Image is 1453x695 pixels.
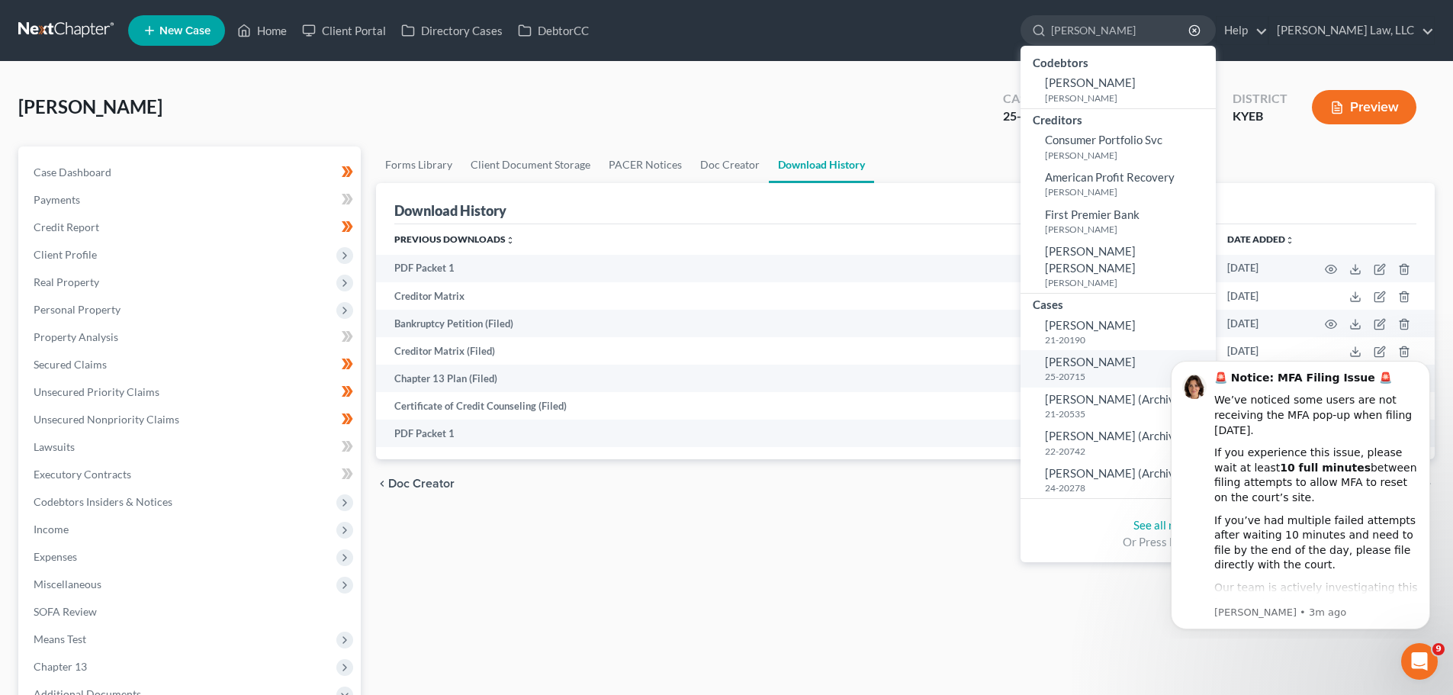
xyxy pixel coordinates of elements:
button: chevron_left Doc Creator [376,478,455,490]
i: unfold_more [1285,236,1294,245]
div: District [1233,90,1287,108]
span: Property Analysis [34,330,118,343]
span: Chapter 13 [34,660,87,673]
small: [PERSON_NAME] [1045,92,1212,105]
a: American Profit Recovery[PERSON_NAME] [1021,166,1216,203]
span: First Premier Bank [1045,208,1140,221]
iframe: Intercom live chat [1401,643,1438,680]
div: Or Press Enter... [1033,534,1204,550]
a: [PERSON_NAME]25-20715 [1021,350,1216,388]
a: Property Analysis [21,323,361,351]
div: Codebtors [1021,52,1216,71]
span: 9 [1432,643,1445,655]
span: Expenses [34,550,77,563]
span: Codebtors Insiders & Notices [34,495,172,508]
small: [PERSON_NAME] [1045,276,1212,289]
span: Case Dashboard [34,166,111,179]
a: Help [1217,17,1268,44]
td: Certificate of Credit Counseling (Filed) [376,392,1045,420]
td: PDF Packet 1 [376,420,1045,447]
span: Income [34,523,69,536]
div: KYEB [1233,108,1287,125]
div: Previous Downloads [376,224,1435,448]
div: 25-20813 [1003,108,1056,125]
a: Home [230,17,294,44]
td: [DATE] [1215,310,1307,337]
a: SOFA Review [21,598,361,626]
a: [PERSON_NAME][PERSON_NAME] [1021,71,1216,108]
a: Previous Downloadsunfold_more [394,233,515,245]
span: [PERSON_NAME] [1045,355,1136,368]
a: Executory Contracts [21,461,361,488]
span: Lawsuits [34,440,75,453]
span: Miscellaneous [34,578,101,590]
span: SOFA Review [34,605,97,618]
span: [PERSON_NAME] (Archived) [1045,466,1191,480]
a: Unsecured Priority Claims [21,378,361,406]
span: Unsecured Nonpriority Claims [34,413,179,426]
a: Consumer Portfolio Svc[PERSON_NAME] [1021,128,1216,166]
small: [PERSON_NAME] [1045,149,1212,162]
td: Chapter 13 Plan (Filed) [376,365,1045,392]
a: Client Document Storage [461,146,600,183]
a: [PERSON_NAME] (Archived)21-20535 [1021,388,1216,425]
a: Date addedunfold_more [1227,233,1294,245]
button: Preview [1312,90,1416,124]
a: Doc Creator [691,146,769,183]
a: Unsecured Nonpriority Claims [21,406,361,433]
span: Real Property [34,275,99,288]
i: chevron_left [376,478,388,490]
a: Client Portal [294,17,394,44]
td: Creditor Matrix (Filed) [376,337,1045,365]
input: Search by name... [1051,16,1191,44]
td: Bankruptcy Petition (Filed) [376,310,1045,337]
span: Payments [34,193,80,206]
a: DebtorCC [510,17,596,44]
td: PDF Packet 1 [376,255,1045,282]
span: Secured Claims [34,358,107,371]
a: Credit Report [21,214,361,241]
span: Credit Report [34,220,99,233]
span: [PERSON_NAME] (Archived) [1045,392,1191,406]
td: [DATE] [1215,282,1307,310]
a: Secured Claims [21,351,361,378]
a: Forms Library [376,146,461,183]
a: Payments [21,186,361,214]
span: Executory Contracts [34,468,131,481]
small: [PERSON_NAME] [1045,185,1212,198]
small: 21-20190 [1045,333,1212,346]
a: [PERSON_NAME]21-20190 [1021,314,1216,351]
span: [PERSON_NAME] [18,95,162,117]
span: Client Profile [34,248,97,261]
div: Creditors [1021,109,1216,128]
a: Lawsuits [21,433,361,461]
div: Cases [1021,294,1216,313]
span: Consumer Portfolio Svc [1045,133,1162,146]
small: 25-20715 [1045,370,1212,383]
td: [DATE] [1215,255,1307,282]
i: unfold_more [506,236,515,245]
span: New Case [159,25,211,37]
span: Doc Creator [388,478,455,490]
a: [PERSON_NAME] (Archived)22-20742 [1021,424,1216,462]
span: Means Test [34,632,86,645]
span: [PERSON_NAME] (Archived) [1045,429,1191,442]
small: [PERSON_NAME] [1045,223,1212,236]
span: American Profit Recovery [1045,170,1175,184]
td: [DATE] [1215,337,1307,365]
a: [PERSON_NAME] (Archived)24-20278 [1021,462,1216,499]
div: Download History [394,201,506,220]
small: 21-20535 [1045,407,1212,420]
span: [PERSON_NAME] [1045,76,1136,89]
a: See all results [1133,518,1204,532]
a: [PERSON_NAME] [PERSON_NAME][PERSON_NAME] [1021,240,1216,293]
